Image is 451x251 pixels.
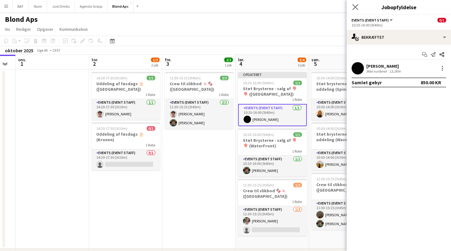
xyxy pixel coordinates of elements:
span: 2/2 [224,58,233,62]
span: Events (Event Staff) [352,18,389,22]
span: 1 Rolle [292,149,302,153]
app-job-card: Opdateret10:20-16:00 (5t40m)1/1Støt Brysterne - salg af 🎈🎈 ([GEOGRAPHIC_DATA])1 RolleEvents (Even... [238,72,307,126]
span: tor. [91,57,98,62]
div: 2 job [151,63,159,67]
button: Illum [29,0,47,12]
div: 10:20-16:00 (5t40m) [352,23,446,27]
app-job-card: 11:30-15:15 (3t45m)2/2Crew til slikbod 🍬🍫 ([GEOGRAPHIC_DATA])1 RolleEvents (Event Staff)2/211:30-... [165,72,233,129]
h3: Crew til slikbod 🍬🍫 ([GEOGRAPHIC_DATA]) [165,81,233,92]
button: Blond Aps [107,0,134,12]
span: 10:30-14:00 (3t30m) [316,126,347,131]
app-job-card: 10:30-14:00 (3t30m)1/1Støt brysterne 🎈🎈 - uddeling (Spinderiet)1 RolleEvents (Event Staff)1/110:3... [311,72,380,120]
h3: Støt brysterne 🎈🎈 - uddeling (Spinderiet) [311,81,380,92]
span: lør. [238,57,244,62]
h3: Støt Brysterne - salg af 🎈🎈 ([GEOGRAPHIC_DATA]) [238,86,307,97]
span: 1/1 [147,76,155,80]
div: Samlet gebyr [352,79,382,86]
span: søn. [311,57,320,62]
h1: Blond Aps [5,15,38,24]
span: 14:20-17:30 (3t10m) [96,76,127,80]
span: 3/4 [298,58,306,62]
div: CEST [52,48,60,53]
div: 13.2km [388,69,402,74]
app-card-role: Events (Event Staff)1/110:30-14:00 (3t30m)[PERSON_NAME] [311,99,380,120]
app-card-role: Events (Event Staff)1/110:20-16:00 (5t40m)[PERSON_NAME] [238,156,307,177]
h3: Crew til slikbod 🍫🍬 ([GEOGRAPHIC_DATA]) [238,188,307,199]
span: 1/1 [293,132,302,137]
button: Agenda Group [75,0,107,12]
h3: Crew til slikbod 🍫🍬 ([GEOGRAPHIC_DATA]) [311,182,380,193]
span: 14:20-17:30 (3t10m) [96,126,127,131]
span: 3 [164,60,172,67]
span: 10:20-16:00 (5t40m) [243,132,274,137]
button: Events (Event Staff) [352,18,394,22]
div: Ikke vurderet [366,69,388,74]
app-job-card: 14:20-17:30 (3t10m)0/1Uddeling af føsdags 🎂 (Kronen)1 RolleEvents (Event Staff)0/114:20-17:30 (3t... [91,122,160,170]
span: 5 [310,60,320,67]
app-job-card: 11:30-15:15 (3t45m)1/2Crew til slikbod 🍫🍬 ([GEOGRAPHIC_DATA])1 RolleEvents (Event Staff)1/211:30-... [238,179,307,236]
h3: Uddeling af føsdags 🎂 (Kronen) [91,131,160,142]
span: Opgaver [37,26,53,32]
a: Opgaver [35,25,56,33]
span: 10:30-14:00 (3t30m) [316,76,347,80]
span: 1/2 [151,58,160,62]
app-job-card: 10:20-16:00 (5t40m)1/1Støt Brysterne - salg af 🎈🎈 (WaterFront)1 RolleEvents (Event Staff)1/110:20... [238,129,307,177]
span: 10:20-16:00 (5t40m) [243,81,274,85]
h3: Uddeling af føsdags 🎂 ([GEOGRAPHIC_DATA]) [91,81,160,92]
button: Just Drinks [47,0,75,12]
span: 1 Rolle [145,143,155,147]
app-card-role: Events (Event Staff)0/114:20-17:30 (3t10m) [91,149,160,170]
app-card-role: Events (Event Staff)2/211:30-15:15 (3t45m)[PERSON_NAME][PERSON_NAME] [165,99,233,129]
span: 1 [17,60,26,67]
span: 1 Rolle [292,97,302,102]
div: oktober 2025 [5,47,33,54]
span: ons. [18,57,26,62]
span: Rediger [16,26,31,32]
span: Kommunikation [60,26,88,32]
div: Opdateret [238,72,307,77]
span: 1 Rolle [145,92,155,97]
span: 4 [237,60,244,67]
span: 11:30-15:15 (3t45m) [316,177,347,181]
a: Vis [2,25,13,33]
app-card-role: Events (Event Staff)2/211:30-15:15 (3t45m)[PERSON_NAME][PERSON_NAME] [311,200,380,230]
a: Kommunikation [57,25,90,33]
h3: Støt Brysterne - salg af 🎈🎈 (WaterFront) [238,137,307,149]
app-card-role: Events (Event Staff)1/110:20-16:00 (5t40m)[PERSON_NAME] [238,104,307,126]
span: 1/2 [293,183,302,187]
span: 2 [91,60,98,67]
span: 1/1 [293,81,302,85]
app-card-role: Events (Event Staff)1/211:30-15:15 (3t45m)[PERSON_NAME] [238,206,307,236]
app-job-card: 11:30-15:15 (3t45m)2/2Crew til slikbod 🍫🍬 ([GEOGRAPHIC_DATA])1 RolleEvents (Event Staff)2/211:30-... [311,173,380,230]
span: fre. [165,57,172,62]
span: 11:30-15:15 (3t45m) [243,183,274,187]
button: BAT [13,0,29,12]
a: Rediger [14,25,33,33]
div: Bekræftet [347,30,451,45]
span: 0/1 [147,126,155,131]
span: Vis [5,26,10,32]
app-job-card: 14:20-17:30 (3t10m)1/1Uddeling af føsdags 🎂 ([GEOGRAPHIC_DATA])1 RolleEvents (Event Staff)1/114:2... [91,72,160,120]
app-card-role: Events (Event Staff)1/110:30-14:00 (3t30m)[PERSON_NAME] [311,149,380,170]
app-card-role: Events (Event Staff)1/114:20-17:30 (3t10m)[PERSON_NAME] [91,99,160,120]
span: 0/1 [438,18,446,22]
span: 1 Rolle [292,199,302,204]
div: [PERSON_NAME] [366,63,402,69]
app-job-card: 10:30-14:00 (3t30m)1/1Støt brysterne 🎈🎈 - uddeling (Waves)1 RolleEvents (Event Staff)1/110:30-14:... [311,122,380,170]
span: 11:30-15:15 (3t45m) [170,76,201,80]
h3: Jobopfyldelse [347,3,451,11]
div: 850.00 KR [421,79,441,86]
span: 1 Rolle [219,92,229,97]
span: Uge 40 [35,48,50,53]
span: 2/2 [220,76,229,80]
h3: Støt brysterne 🎈🎈 - uddeling (Waves) [311,131,380,142]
